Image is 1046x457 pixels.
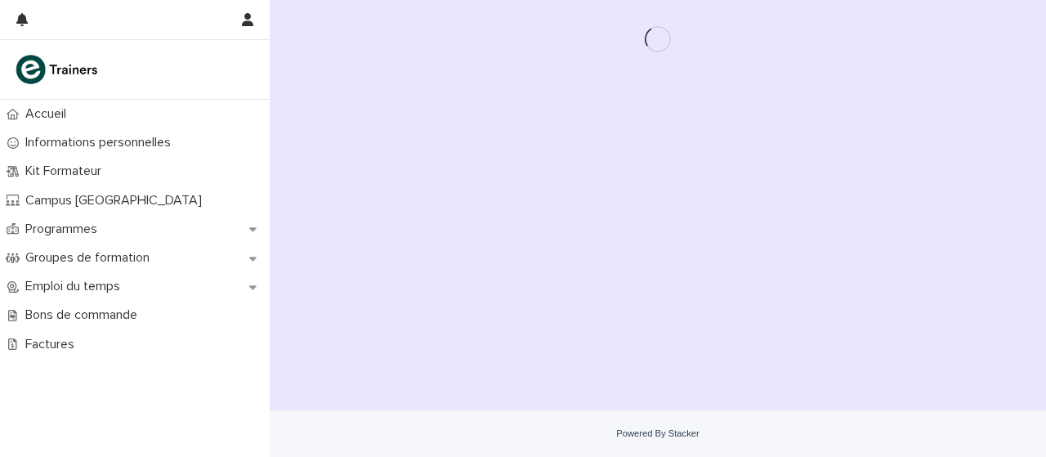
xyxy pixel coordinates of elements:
[19,106,79,122] p: Accueil
[13,53,103,86] img: K0CqGN7SDeD6s4JG8KQk
[19,279,133,294] p: Emploi du temps
[19,222,110,237] p: Programmes
[19,193,215,208] p: Campus [GEOGRAPHIC_DATA]
[19,250,163,266] p: Groupes de formation
[19,307,150,323] p: Bons de commande
[616,428,699,438] a: Powered By Stacker
[19,135,184,150] p: Informations personnelles
[19,164,114,179] p: Kit Formateur
[19,337,87,352] p: Factures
